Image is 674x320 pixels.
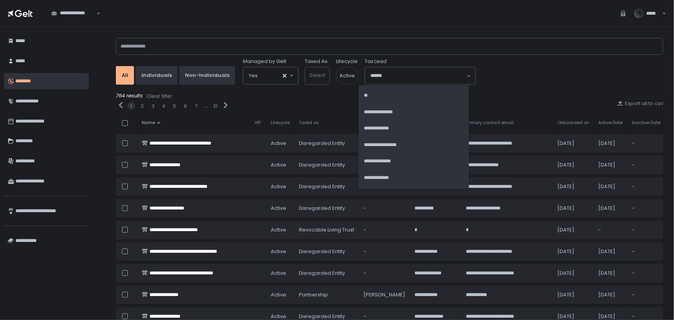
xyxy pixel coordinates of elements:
[599,270,623,277] div: [DATE]
[51,17,96,24] input: Search for option
[271,248,286,255] span: active
[116,92,663,100] div: 764 results
[299,313,354,320] div: Disregarded Entity
[365,67,475,84] div: Search for option
[271,183,286,190] span: active
[617,100,663,107] button: Export all to csv
[46,5,100,22] div: Search for option
[299,162,354,169] div: Disregarded Entity
[558,205,589,212] div: [DATE]
[131,103,132,110] button: 1
[122,72,128,79] div: All
[271,313,286,320] span: active
[558,226,589,233] div: [DATE]
[116,66,134,85] button: All
[599,120,623,126] span: Active Date
[185,72,229,79] div: Non-Individuals
[632,291,661,298] div: -
[599,248,623,255] div: [DATE]
[249,72,258,80] span: Yes
[146,93,172,100] div: Clear filter
[258,72,282,80] input: Search for option
[599,140,623,147] div: [DATE]
[299,291,354,298] div: Partnership
[365,58,387,65] span: Tax Lead
[363,270,405,277] div: -
[136,66,178,85] button: Individuals
[243,67,298,84] div: Search for option
[599,291,623,298] div: [DATE]
[558,183,589,190] div: [DATE]
[363,248,405,255] div: -
[146,92,173,100] button: Clear filter
[558,313,589,320] div: [DATE]
[558,162,589,169] div: [DATE]
[271,120,290,126] span: Lifecycle
[336,67,358,85] span: active
[271,270,286,277] span: active
[632,226,661,233] div: -
[299,205,354,212] div: Disregarded Entity
[363,291,405,298] div: [PERSON_NAME]
[363,226,405,233] div: -
[151,103,154,110] button: 3
[299,226,354,233] div: Revocable Living Trust
[632,205,661,212] div: -
[632,313,661,320] div: -
[599,205,623,212] div: [DATE]
[299,270,354,277] div: Disregarded Entity
[363,313,405,320] div: -
[299,248,354,255] div: Disregarded Entity
[271,140,286,147] span: active
[558,291,589,298] div: [DATE]
[195,103,198,110] button: 7
[370,72,466,80] input: Search for option
[271,205,286,212] span: active
[173,103,176,110] button: 5
[271,291,286,298] span: active
[558,270,589,277] div: [DATE]
[283,74,287,78] button: Clear Selected
[141,72,172,79] div: Individuals
[632,270,661,277] div: -
[599,226,623,233] div: -
[632,162,661,169] div: -
[142,120,155,126] span: Name
[558,248,589,255] div: [DATE]
[558,120,589,126] span: Onboarded on
[466,120,514,126] span: Primary contact email
[243,58,286,65] span: Managed by Gelt
[271,162,286,169] span: active
[309,71,325,79] span: Select
[632,183,661,190] div: -
[599,313,623,320] div: [DATE]
[179,66,235,85] button: Non-Individuals
[632,120,661,126] span: Inactive Date
[213,103,217,110] button: 31
[336,58,358,65] label: Lifecycle
[305,58,328,65] label: Taxed As
[599,183,623,190] div: [DATE]
[141,103,144,110] button: 2
[299,120,319,126] span: Taxed as
[632,248,661,255] div: -
[299,140,354,147] div: Disregarded Entity
[558,140,589,147] div: [DATE]
[363,205,405,212] div: -
[184,103,187,110] button: 6
[162,103,166,110] button: 4
[204,102,207,109] div: ...
[255,120,261,126] span: VIP
[299,183,354,190] div: Disregarded Entity
[271,226,286,233] span: active
[632,140,661,147] div: -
